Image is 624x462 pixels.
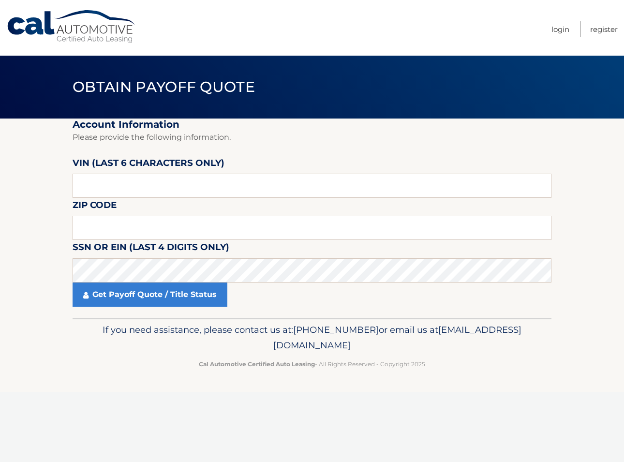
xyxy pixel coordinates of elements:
[73,78,255,96] span: Obtain Payoff Quote
[73,119,551,131] h2: Account Information
[551,21,569,37] a: Login
[73,240,229,258] label: SSN or EIN (last 4 digits only)
[79,359,545,369] p: - All Rights Reserved - Copyright 2025
[199,360,315,368] strong: Cal Automotive Certified Auto Leasing
[6,10,137,44] a: Cal Automotive
[73,156,224,174] label: VIN (last 6 characters only)
[293,324,379,335] span: [PHONE_NUMBER]
[73,131,551,144] p: Please provide the following information.
[79,322,545,353] p: If you need assistance, please contact us at: or email us at
[73,198,117,216] label: Zip Code
[73,283,227,307] a: Get Payoff Quote / Title Status
[590,21,618,37] a: Register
